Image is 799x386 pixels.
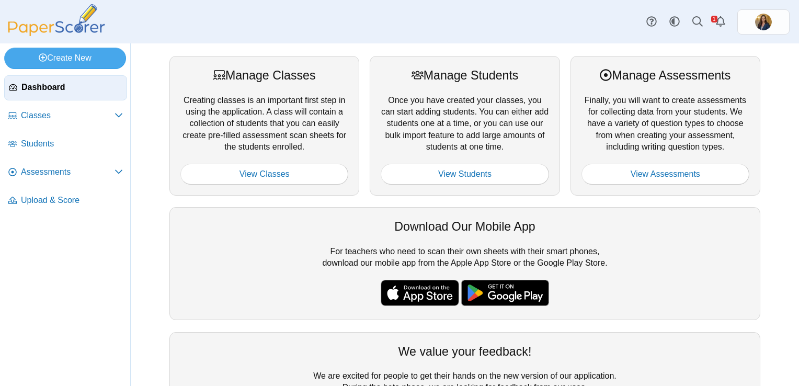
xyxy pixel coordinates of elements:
span: Upload & Score [21,195,123,206]
a: Upload & Score [4,188,127,213]
div: Once you have created your classes, you can start adding students. You can either add students on... [370,56,560,196]
div: Manage Students [381,67,549,84]
div: We value your feedback! [180,343,749,360]
a: View Classes [180,164,348,185]
span: Classes [21,110,115,121]
img: PaperScorer [4,4,109,36]
img: ps.4EbUkvZfkybeTHcu [755,14,772,30]
a: View Students [381,164,549,185]
div: Manage Assessments [581,67,749,84]
span: Jessica Cox [755,14,772,30]
div: Download Our Mobile App [180,218,749,235]
span: Students [21,138,123,150]
a: ps.4EbUkvZfkybeTHcu [737,9,790,35]
a: Create New [4,48,126,69]
a: PaperScorer [4,29,109,38]
div: Creating classes is an important first step in using the application. A class will contain a coll... [169,56,359,196]
span: Dashboard [21,82,122,93]
a: View Assessments [581,164,749,185]
span: Assessments [21,166,115,178]
div: For teachers who need to scan their own sheets with their smart phones, download our mobile app f... [169,207,760,320]
a: Dashboard [4,75,127,100]
div: Manage Classes [180,67,348,84]
a: Students [4,132,127,157]
img: apple-store-badge.svg [381,280,459,306]
div: Finally, you will want to create assessments for collecting data from your students. We have a va... [570,56,760,196]
img: google-play-badge.png [461,280,549,306]
a: Alerts [709,10,732,33]
a: Assessments [4,160,127,185]
a: Classes [4,104,127,129]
